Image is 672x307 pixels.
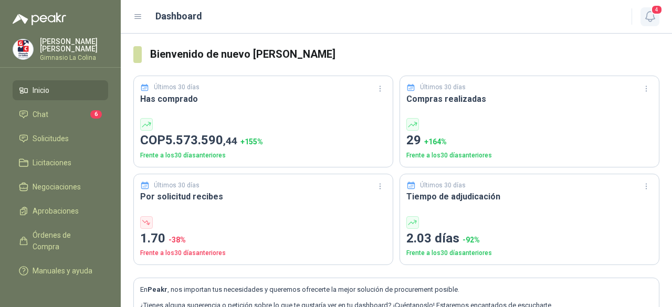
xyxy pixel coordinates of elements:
a: Chat6 [13,104,108,124]
span: ,44 [223,135,237,147]
p: En , nos importan tus necesidades y queremos ofrecerte la mejor solución de procurement posible. [140,284,653,295]
a: Inicio [13,80,108,100]
p: Últimos 30 días [420,181,466,190]
span: 4 [651,5,663,15]
a: Negociaciones [13,177,108,197]
span: Negociaciones [33,181,81,193]
span: Aprobaciones [33,205,79,217]
span: 5.573.590 [165,133,237,147]
p: [PERSON_NAME] [PERSON_NAME] [40,38,108,52]
p: Gimnasio La Colina [40,55,108,61]
span: Manuales y ayuda [33,265,92,277]
p: Frente a los 30 días anteriores [406,248,653,258]
p: Frente a los 30 días anteriores [140,151,386,161]
p: Últimos 30 días [154,82,199,92]
img: Logo peakr [13,13,66,25]
p: COP [140,131,386,151]
a: Licitaciones [13,153,108,173]
a: Manuales y ayuda [13,261,108,281]
p: Últimos 30 días [154,181,199,190]
p: Frente a los 30 días anteriores [406,151,653,161]
span: Inicio [33,84,49,96]
h3: Por solicitud recibes [140,190,386,203]
button: 4 [640,7,659,26]
span: Órdenes de Compra [33,229,98,252]
a: Aprobaciones [13,201,108,221]
span: 6 [90,110,102,119]
h1: Dashboard [155,9,202,24]
span: Chat [33,109,48,120]
p: Últimos 30 días [420,82,466,92]
h3: Compras realizadas [406,92,653,105]
a: Solicitudes [13,129,108,149]
b: Peakr [148,285,167,293]
a: Órdenes de Compra [13,225,108,257]
p: 29 [406,131,653,151]
span: + 155 % [240,137,263,146]
img: Company Logo [13,39,33,59]
span: + 164 % [424,137,447,146]
span: Licitaciones [33,157,71,168]
h3: Has comprado [140,92,386,105]
span: Solicitudes [33,133,69,144]
p: 2.03 días [406,229,653,249]
span: -92 % [463,236,480,244]
p: 1.70 [140,229,386,249]
h3: Tiempo de adjudicación [406,190,653,203]
p: Frente a los 30 días anteriores [140,248,386,258]
span: -38 % [169,236,186,244]
h3: Bienvenido de nuevo [PERSON_NAME] [150,46,660,62]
